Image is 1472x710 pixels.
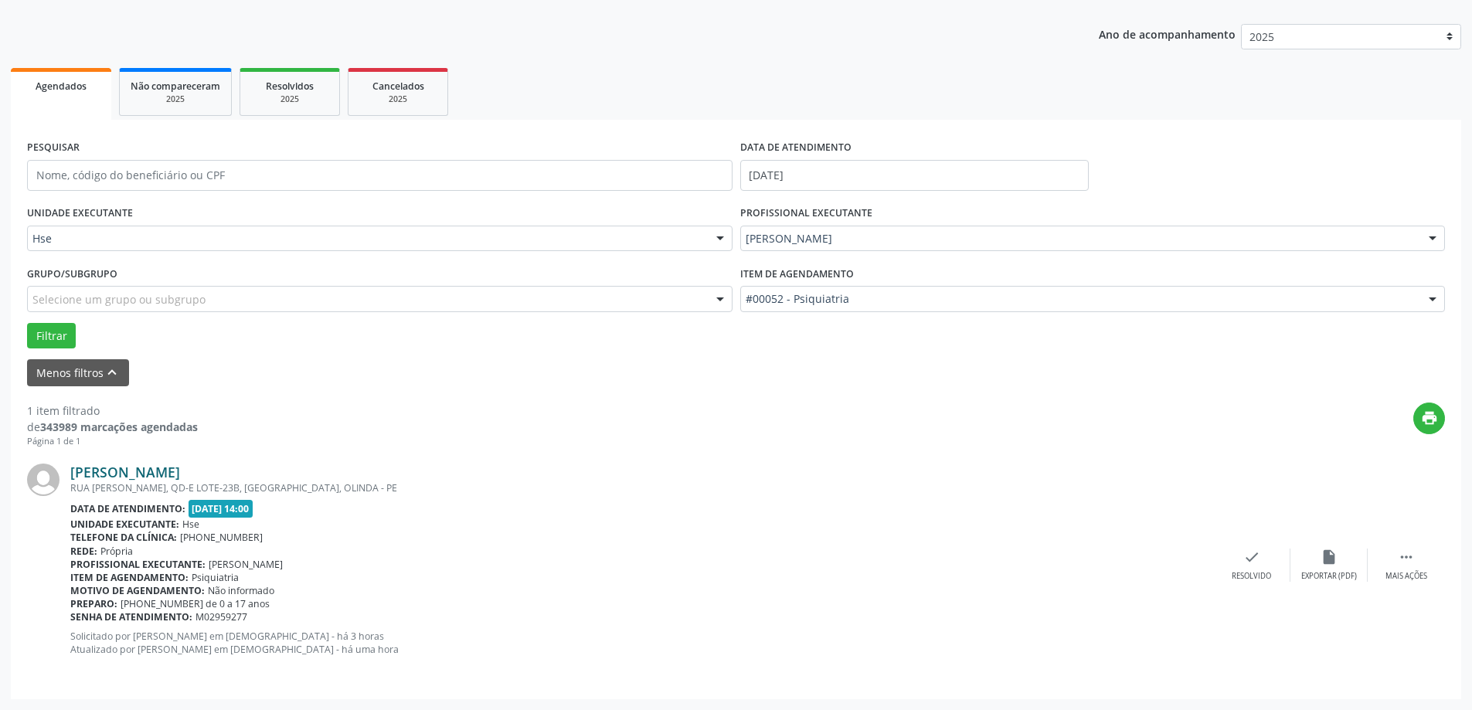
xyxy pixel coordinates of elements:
[27,323,76,349] button: Filtrar
[740,262,854,286] label: Item de agendamento
[70,630,1213,656] p: Solicitado por [PERSON_NAME] em [DEMOGRAPHIC_DATA] - há 3 horas Atualizado por [PERSON_NAME] em [...
[746,231,1414,246] span: [PERSON_NAME]
[1232,571,1271,582] div: Resolvido
[182,518,199,531] span: Hse
[70,610,192,623] b: Senha de atendimento:
[70,571,189,584] b: Item de agendamento:
[180,531,263,544] span: [PHONE_NUMBER]
[746,291,1414,307] span: #00052 - Psiquiatria
[70,597,117,610] b: Preparo:
[32,291,206,307] span: Selecione um grupo ou subgrupo
[70,518,179,531] b: Unidade executante:
[740,202,872,226] label: PROFISSIONAL EXECUTANTE
[27,359,129,386] button: Menos filtroskeyboard_arrow_up
[209,558,283,571] span: [PERSON_NAME]
[70,481,1213,494] div: RUA [PERSON_NAME], QD-E LOTE-23B, [GEOGRAPHIC_DATA], OLINDA - PE
[372,80,424,93] span: Cancelados
[1099,24,1236,43] p: Ano de acompanhamento
[740,160,1089,191] input: Selecione um intervalo
[27,464,59,496] img: img
[1413,403,1445,434] button: print
[131,80,220,93] span: Não compareceram
[1421,409,1438,426] i: print
[70,558,206,571] b: Profissional executante:
[40,420,198,434] strong: 343989 marcações agendadas
[27,419,198,435] div: de
[70,545,97,558] b: Rede:
[70,531,177,544] b: Telefone da clínica:
[251,93,328,105] div: 2025
[740,136,852,160] label: DATA DE ATENDIMENTO
[121,597,270,610] span: [PHONE_NUMBER] de 0 a 17 anos
[100,545,133,558] span: Própria
[131,93,220,105] div: 2025
[1243,549,1260,566] i: check
[27,435,198,448] div: Página 1 de 1
[27,136,80,160] label: PESQUISAR
[359,93,437,105] div: 2025
[1398,549,1415,566] i: 
[266,80,314,93] span: Resolvidos
[189,500,253,518] span: [DATE] 14:00
[27,160,733,191] input: Nome, código do beneficiário ou CPF
[70,502,185,515] b: Data de atendimento:
[27,202,133,226] label: UNIDADE EXECUTANTE
[70,584,205,597] b: Motivo de agendamento:
[1385,571,1427,582] div: Mais ações
[36,80,87,93] span: Agendados
[195,610,247,623] span: M02959277
[27,403,198,419] div: 1 item filtrado
[1321,549,1338,566] i: insert_drive_file
[32,231,701,246] span: Hse
[70,464,180,481] a: [PERSON_NAME]
[192,571,239,584] span: Psiquiatria
[104,364,121,381] i: keyboard_arrow_up
[208,584,274,597] span: Não informado
[1301,571,1357,582] div: Exportar (PDF)
[27,262,117,286] label: Grupo/Subgrupo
